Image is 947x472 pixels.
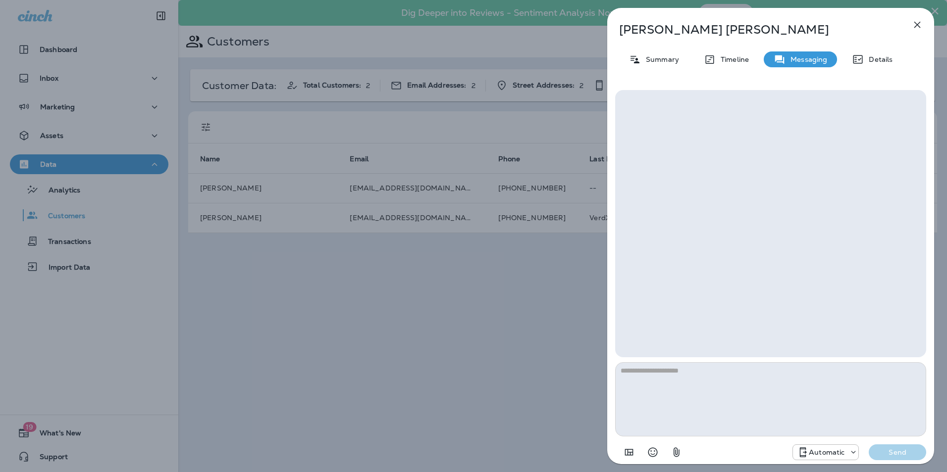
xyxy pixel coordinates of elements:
[619,442,639,462] button: Add in a premade template
[809,448,844,456] p: Automatic
[864,55,893,63] p: Details
[641,55,679,63] p: Summary
[716,55,749,63] p: Timeline
[786,55,827,63] p: Messaging
[643,442,663,462] button: Select an emoji
[619,23,890,37] p: [PERSON_NAME] [PERSON_NAME]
